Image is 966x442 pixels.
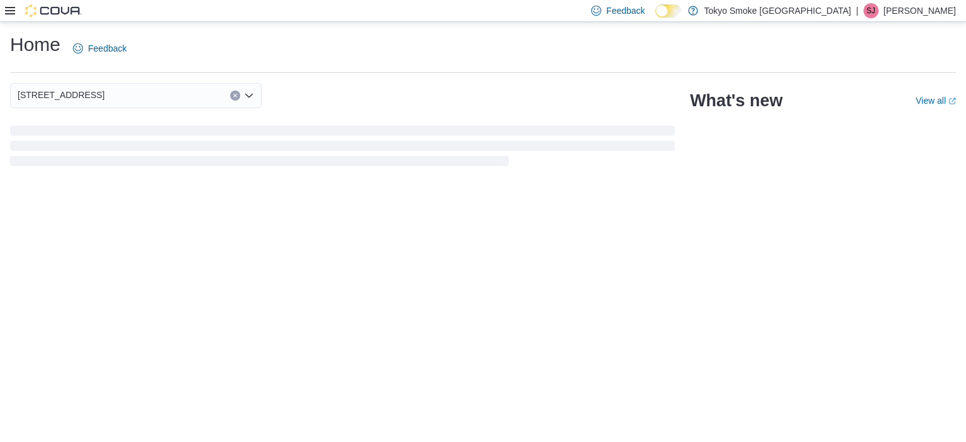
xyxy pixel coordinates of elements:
[863,3,879,18] div: Safiya Jmila
[10,128,675,169] span: Loading
[18,87,104,102] span: [STREET_ADDRESS]
[867,3,875,18] span: SJ
[948,97,956,105] svg: External link
[606,4,645,17] span: Feedback
[856,3,858,18] p: |
[655,4,682,18] input: Dark Mode
[916,96,956,106] a: View allExternal link
[884,3,956,18] p: [PERSON_NAME]
[704,3,852,18] p: Tokyo Smoke [GEOGRAPHIC_DATA]
[25,4,82,17] img: Cova
[68,36,131,61] a: Feedback
[244,91,254,101] button: Open list of options
[230,91,240,101] button: Clear input
[10,32,60,57] h1: Home
[690,91,782,111] h2: What's new
[88,42,126,55] span: Feedback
